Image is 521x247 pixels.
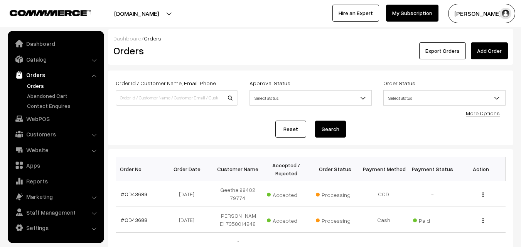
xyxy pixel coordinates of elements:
td: [DATE] [165,207,213,233]
td: [PERSON_NAME] 7358014248 [213,207,262,233]
td: Geetha 99402 79774 [213,181,262,207]
a: Website [10,143,101,157]
span: Select Status [250,90,372,106]
span: Orders [144,35,161,42]
th: Order Status [311,157,359,181]
th: Order No [116,157,165,181]
a: #OD43688 [121,217,147,223]
h2: Orders [113,45,237,57]
button: Search [315,121,346,138]
td: - [408,181,457,207]
a: Settings [10,221,101,235]
span: Accepted [267,215,305,225]
input: Order Id / Customer Name / Customer Email / Customer Phone [116,90,238,106]
span: Accepted [267,189,305,199]
th: Payment Method [359,157,408,181]
td: Cash [359,207,408,233]
th: Customer Name [213,157,262,181]
th: Action [457,157,505,181]
th: Order Date [165,157,213,181]
th: Accepted / Rejected [262,157,310,181]
img: Menu [482,192,484,197]
a: Reports [10,174,101,188]
label: Order Status [383,79,415,87]
img: user [500,8,511,19]
span: Processing [316,215,354,225]
a: More Options [466,110,500,116]
a: Orders [25,82,101,90]
a: Abandoned Cart [25,92,101,100]
a: Staff Management [10,205,101,219]
label: Order Id / Customer Name, Email, Phone [116,79,216,87]
td: COD [359,181,408,207]
a: Customers [10,127,101,141]
span: Processing [316,189,354,199]
a: Apps [10,158,101,172]
a: My Subscription [386,5,438,22]
label: Approval Status [250,79,290,87]
a: Add Order [471,42,508,59]
a: COMMMERCE [10,8,77,17]
a: Hire an Expert [332,5,379,22]
span: Select Status [384,91,505,105]
span: Select Status [250,91,371,105]
span: Paid [413,215,452,225]
a: Reset [275,121,306,138]
div: / [113,34,508,42]
img: Menu [482,218,484,223]
button: [PERSON_NAME] s… [448,4,515,23]
a: Dashboard [113,35,142,42]
th: Payment Status [408,157,457,181]
span: Select Status [383,90,506,106]
button: [DOMAIN_NAME] [87,4,186,23]
a: WebPOS [10,112,101,126]
a: Dashboard [10,37,101,50]
a: Contact Enquires [25,102,101,110]
td: [DATE] [165,181,213,207]
a: #OD43689 [121,191,147,197]
a: Catalog [10,52,101,66]
button: Export Orders [419,42,466,59]
a: Marketing [10,190,101,203]
img: COMMMERCE [10,10,91,16]
a: Orders [10,68,101,82]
